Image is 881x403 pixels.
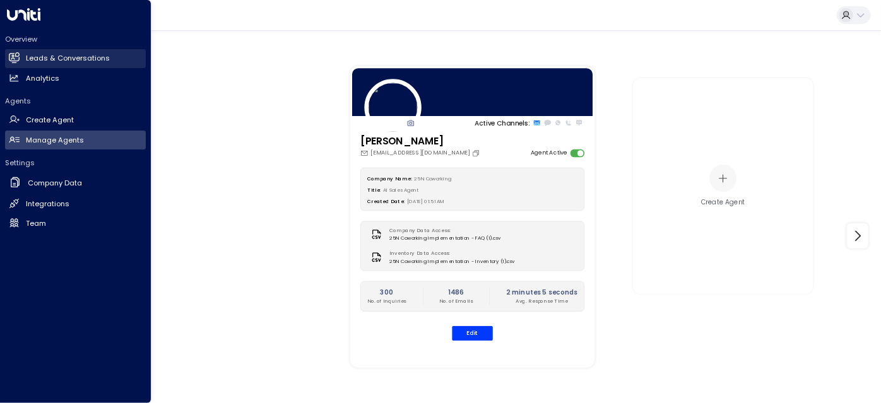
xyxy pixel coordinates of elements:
label: Company Name: [367,175,411,182]
label: Created Date: [367,198,405,204]
a: Team [5,214,146,233]
p: No. of Inquiries [367,297,406,305]
h2: Leads & Conversations [26,53,110,64]
a: Integrations [5,194,146,213]
a: Company Data [5,173,146,194]
h2: Integrations [26,199,69,209]
button: Copy [472,149,482,157]
h2: Manage Agents [26,135,84,146]
h2: 2 minutes 5 seconds [506,288,577,297]
p: Active Channels: [475,118,529,127]
label: Title: [367,187,381,193]
h2: Team [26,218,46,229]
div: Create Agent [701,198,745,207]
button: Edit [452,326,493,341]
span: [DATE] 01:51 AM [407,198,445,204]
img: 84_headshot.jpg [365,79,422,136]
h2: Settings [5,158,146,168]
h2: Analytics [26,73,59,84]
a: Create Agent [5,111,146,130]
h2: 300 [367,288,406,297]
a: Leads & Conversations [5,49,146,68]
p: Avg. Response Time [506,297,577,305]
a: Analytics [5,69,146,88]
h2: Company Data [28,178,82,189]
span: 25N Coworking Implementation - FAQ (1).csv [389,235,500,242]
h2: Create Agent [26,115,74,126]
div: [EMAIL_ADDRESS][DOMAIN_NAME] [360,149,482,158]
h3: [PERSON_NAME] [360,134,482,149]
h2: Agents [5,96,146,106]
label: Inventory Data Access: [389,250,511,258]
span: 25N Coworking [414,175,451,182]
h2: 1486 [440,288,473,297]
span: AI Sales Agent [383,187,419,193]
h2: Overview [5,34,146,44]
p: No. of Emails [440,297,473,305]
label: Agent Active [531,149,567,158]
span: 25N Coworking Implementation - Inventory (1).csv [389,257,515,265]
label: Company Data Access: [389,228,497,235]
a: Manage Agents [5,131,146,149]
